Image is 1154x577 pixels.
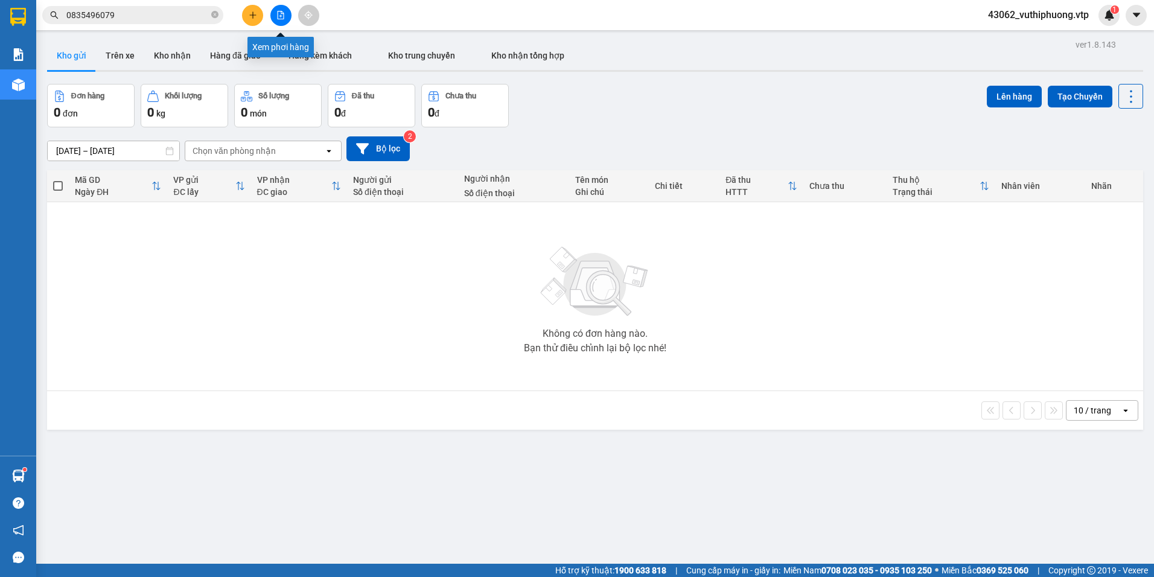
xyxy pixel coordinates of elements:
img: logo-vxr [10,8,26,26]
button: file-add [270,5,292,26]
img: warehouse-icon [12,78,25,91]
div: VP nhận [257,175,331,185]
div: Chưa thu [445,92,476,100]
span: kg [156,109,165,118]
strong: 1900 633 818 [614,566,666,575]
button: Bộ lọc [346,136,410,161]
div: Tên món [575,175,643,185]
sup: 2 [404,130,416,142]
div: Xem phơi hàng [247,37,314,57]
span: 0 [54,105,60,120]
span: | [675,564,677,577]
span: caret-down [1131,10,1142,21]
span: 43062_vuthiphuong.vtp [978,7,1098,22]
button: Kho gửi [47,41,96,70]
span: 0 [147,105,154,120]
span: aim [304,11,313,19]
span: file-add [276,11,285,19]
div: Số điện thoại [464,188,563,198]
button: Đã thu0đ [328,84,415,127]
div: Nhân viên [1001,181,1079,191]
span: đ [341,109,346,118]
button: Số lượng0món [234,84,322,127]
div: Ghi chú [575,187,643,197]
sup: 1 [23,468,27,471]
button: Kho nhận [144,41,200,70]
span: đ [435,109,439,118]
strong: 0708 023 035 - 0935 103 250 [821,566,932,575]
th: Toggle SortBy [167,170,250,202]
sup: 1 [1111,5,1119,14]
div: Đơn hàng [71,92,104,100]
span: search [50,11,59,19]
button: Trên xe [96,41,144,70]
button: Lên hàng [987,86,1042,107]
th: Toggle SortBy [251,170,347,202]
div: Nhãn [1091,181,1137,191]
div: Trạng thái [893,187,980,197]
div: Số lượng [258,92,289,100]
img: svg+xml;base64,PHN2ZyBjbGFzcz0ibGlzdC1wbHVnX19zdmciIHhtbG5zPSJodHRwOi8vd3d3LnczLm9yZy8yMDAwL3N2Zy... [535,240,655,324]
span: question-circle [13,497,24,509]
th: Toggle SortBy [887,170,996,202]
strong: 0369 525 060 [977,566,1028,575]
button: aim [298,5,319,26]
span: | [1038,564,1039,577]
div: Mã GD [75,175,151,185]
div: Người nhận [464,174,563,183]
div: ĐC lấy [173,187,235,197]
div: 10 / trang [1074,404,1111,416]
input: Select a date range. [48,141,179,161]
span: plus [249,11,257,19]
span: Cung cấp máy in - giấy in: [686,564,780,577]
div: Bạn thử điều chỉnh lại bộ lọc nhé! [524,343,666,353]
div: Số điện thoại [353,187,452,197]
svg: open [1121,406,1130,415]
span: đơn [63,109,78,118]
span: 0 [428,105,435,120]
div: HTTT [725,187,787,197]
button: caret-down [1126,5,1147,26]
div: ĐC giao [257,187,331,197]
button: Hàng đã giao [200,41,270,70]
span: ⚪️ [935,568,939,573]
span: copyright [1087,566,1095,575]
span: notification [13,524,24,536]
input: Tìm tên, số ĐT hoặc mã đơn [66,8,209,22]
div: Khối lượng [165,92,202,100]
img: solution-icon [12,48,25,61]
button: Đơn hàng0đơn [47,84,135,127]
svg: open [324,146,334,156]
div: Chi tiết [655,181,713,191]
th: Toggle SortBy [719,170,803,202]
button: Tạo Chuyến [1048,86,1112,107]
button: Chưa thu0đ [421,84,509,127]
span: 1 [1112,5,1117,14]
div: Chọn văn phòng nhận [193,145,276,157]
div: Thu hộ [893,175,980,185]
div: Không có đơn hàng nào. [543,329,648,339]
button: Khối lượng0kg [141,84,228,127]
img: icon-new-feature [1104,10,1115,21]
img: warehouse-icon [12,470,25,482]
div: VP gửi [173,175,235,185]
div: Đã thu [725,175,787,185]
span: món [250,109,267,118]
span: 0 [334,105,341,120]
div: ver 1.8.143 [1076,38,1116,51]
span: Hỗ trợ kỹ thuật: [555,564,666,577]
span: 0 [241,105,247,120]
span: Kho nhận tổng hợp [491,51,564,60]
div: Chưa thu [809,181,881,191]
span: Miền Bắc [942,564,1028,577]
button: plus [242,5,263,26]
span: Kho trung chuyển [388,51,455,60]
span: Miền Nam [783,564,932,577]
div: Ngày ĐH [75,187,151,197]
div: Người gửi [353,175,452,185]
span: close-circle [211,10,218,21]
span: Hàng kèm khách [288,51,352,60]
span: close-circle [211,11,218,18]
span: message [13,552,24,563]
th: Toggle SortBy [69,170,167,202]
